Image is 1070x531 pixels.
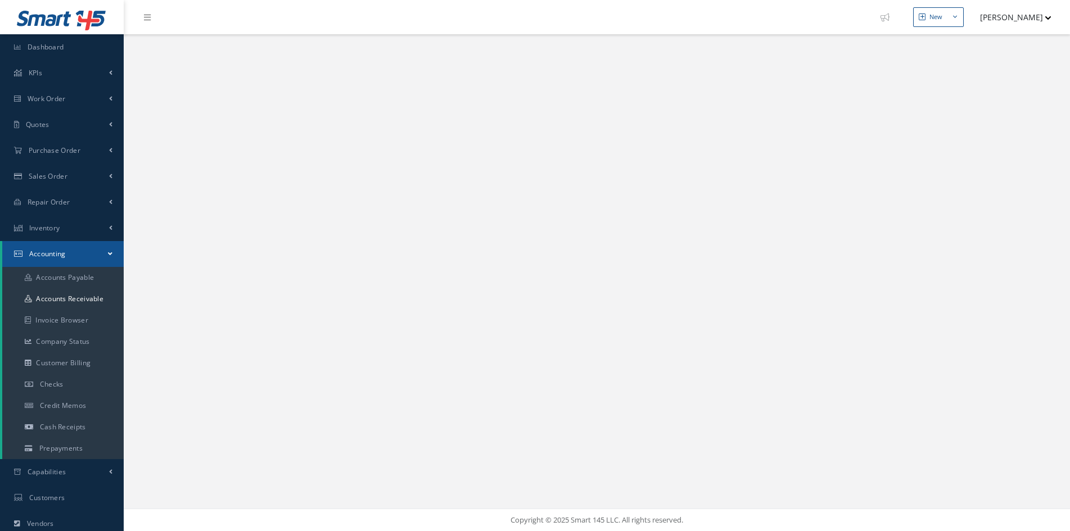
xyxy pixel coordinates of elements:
span: Prepayments [39,443,83,453]
a: Invoice Browser [2,310,124,331]
span: Repair Order [28,197,70,207]
a: Accounting [2,241,124,267]
a: Accounts Payable [2,267,124,288]
a: Prepayments [2,438,124,459]
span: Cash Receipts [40,422,86,432]
div: Copyright © 2025 Smart 145 LLC. All rights reserved. [135,515,1059,526]
a: Cash Receipts [2,416,124,438]
a: Checks [2,374,124,395]
span: Quotes [26,120,49,129]
a: Customer Billing [2,352,124,374]
button: [PERSON_NAME] [969,6,1051,28]
span: Dashboard [28,42,64,52]
span: Accounting [29,249,66,258]
button: New [913,7,964,27]
span: Inventory [29,223,60,233]
a: Company Status [2,331,124,352]
span: Purchase Order [29,146,80,155]
span: Sales Order [29,171,67,181]
span: Credit Memos [40,401,87,410]
span: KPIs [29,68,42,78]
span: Customers [29,493,65,502]
span: Capabilities [28,467,66,476]
span: Work Order [28,94,66,103]
a: Accounts Receivable [2,288,124,310]
span: Vendors [27,519,54,528]
div: New [929,12,942,22]
a: Credit Memos [2,395,124,416]
span: Checks [40,379,64,389]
